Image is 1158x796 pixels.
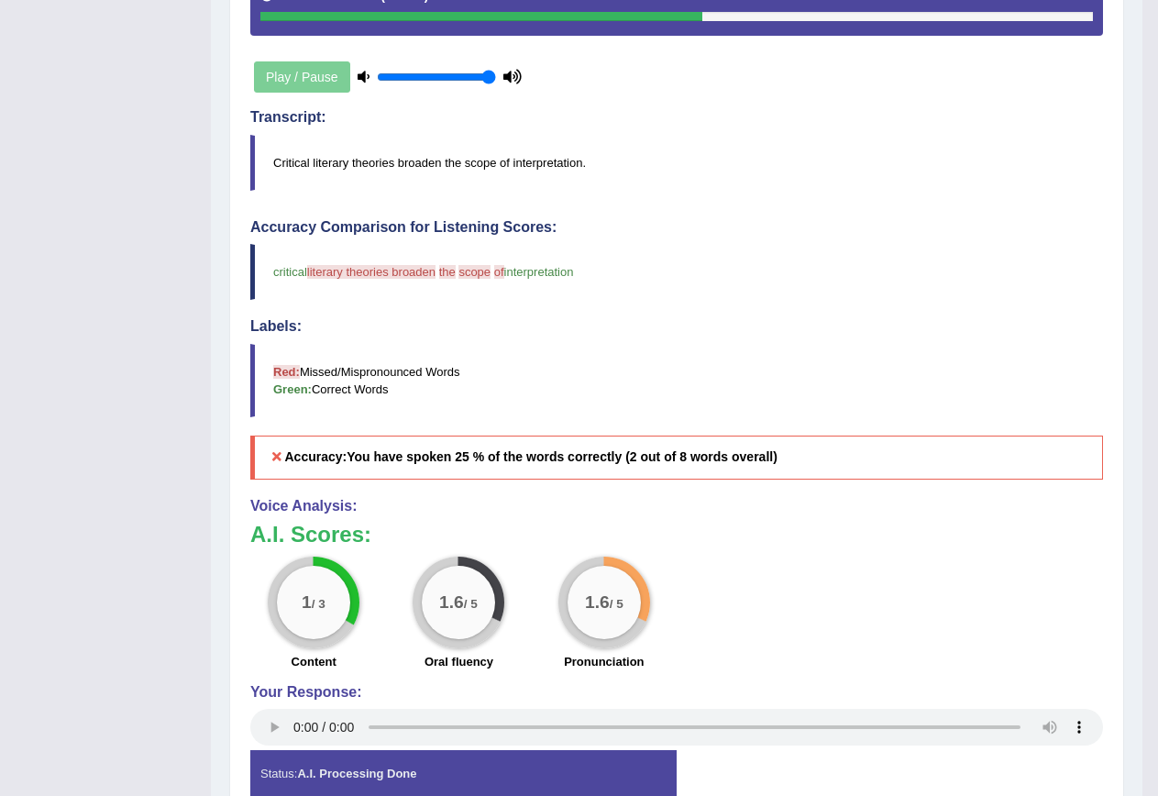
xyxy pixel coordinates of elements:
[439,265,456,279] span: the
[564,653,644,670] label: Pronunciation
[302,591,312,612] big: 1
[273,365,300,379] b: Red:
[464,597,478,611] small: / 5
[250,344,1103,417] blockquote: Missed/Mispronounced Words Correct Words
[440,591,465,612] big: 1.6
[347,449,778,464] b: You have spoken 25 % of the words correctly (2 out of 8 words overall)
[273,265,307,279] span: critical
[273,382,312,396] b: Green:
[425,653,493,670] label: Oral fluency
[458,265,491,279] span: scope
[312,597,325,611] small: / 3
[494,265,504,279] span: of
[504,265,574,279] span: interpretation
[250,436,1103,479] h5: Accuracy:
[297,767,416,780] strong: A.I. Processing Done
[585,591,610,612] big: 1.6
[250,109,1103,126] h4: Transcript:
[250,498,1103,514] h4: Voice Analysis:
[250,318,1103,335] h4: Labels:
[250,219,1103,236] h4: Accuracy Comparison for Listening Scores:
[250,522,371,547] b: A.I. Scores:
[307,265,436,279] span: literary theories broaden
[250,135,1103,191] blockquote: Critical literary theories broaden the scope of interpretation.
[292,653,336,670] label: Content
[610,597,623,611] small: / 5
[250,684,1103,701] h4: Your Response:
